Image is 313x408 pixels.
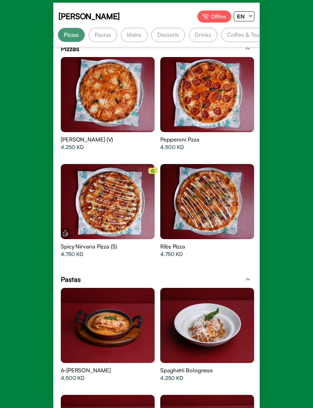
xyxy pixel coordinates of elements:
div: Mains [121,28,148,42]
mat-icon: expand_less [243,44,252,53]
span: Ribs Pizza [160,243,185,250]
div: Pizzas [58,28,85,42]
span: 4.750 KD [160,250,183,258]
span: Pastas [61,275,80,284]
span: 6-[PERSON_NAME] [61,367,111,374]
span: EN [237,13,245,20]
img: Offline%20Icon.svg [202,14,209,20]
span: 4.500 KD [61,374,84,382]
span: [PERSON_NAME] (V) [61,136,113,143]
div: Offline [197,11,231,23]
img: Spicy.png [62,230,69,236]
span: 4.500 KD [160,143,184,151]
mat-icon: expand_less [243,275,252,284]
span: Pizzas [61,44,79,53]
div: Pastas [89,28,117,42]
span: 4.750 KD [61,250,83,258]
span: Spicy Nirvana Pizza (S) [61,243,117,250]
div: Drinks [189,28,217,42]
span: [PERSON_NAME] [59,11,120,22]
span: 4.250 KD [61,143,84,151]
img: star%20icon.svg [151,169,155,173]
span: Pepperoni Pzza [160,136,199,143]
div: Coffee & Tea [221,28,265,42]
span: Spaghetti Bolognese [160,367,213,374]
div: Desserts [151,28,185,42]
span: 4.250 KD [160,374,183,382]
